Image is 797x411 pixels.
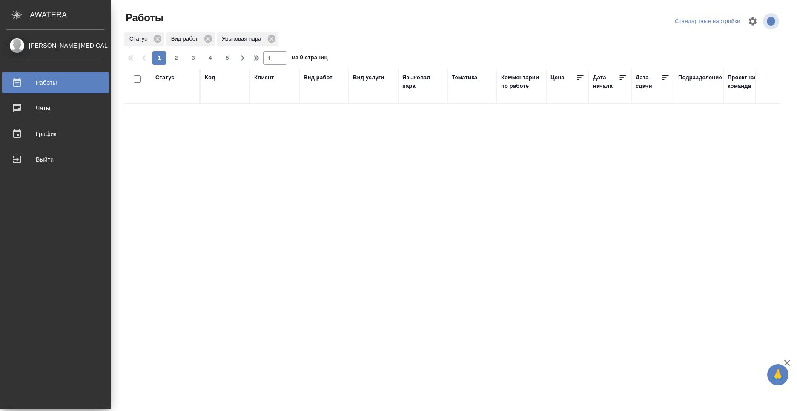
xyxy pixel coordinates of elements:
button: 5 [221,51,234,65]
div: Проектная команда [728,73,768,90]
div: Работы [6,76,104,89]
button: 2 [169,51,183,65]
span: 5 [221,54,234,62]
a: График [2,123,109,145]
div: Комментарии по работе [501,73,542,90]
p: Языковая пара [222,35,264,43]
div: Клиент [254,73,274,82]
p: Статус [129,35,150,43]
span: из 9 страниц [292,52,328,65]
div: Дата сдачи [636,73,661,90]
div: Статус [124,32,164,46]
button: 🙏 [767,364,788,385]
div: Вид работ [304,73,333,82]
div: AWATERA [30,6,111,23]
a: Чаты [2,98,109,119]
span: 2 [169,54,183,62]
div: Код [205,73,215,82]
a: Работы [2,72,109,93]
p: Вид работ [171,35,201,43]
div: Дата начала [593,73,619,90]
a: Выйти [2,149,109,170]
div: Языковая пара [402,73,443,90]
span: Посмотреть информацию [763,13,781,29]
div: split button [673,15,743,28]
span: Работы [123,11,163,25]
div: Выйти [6,153,104,166]
div: Языковая пара [217,32,278,46]
div: [PERSON_NAME][MEDICAL_DATA] [6,41,104,50]
button: 3 [186,51,200,65]
span: Настроить таблицу [743,11,763,32]
span: 🙏 [771,366,785,384]
div: Статус [155,73,175,82]
div: Вид работ [166,32,215,46]
span: 4 [204,54,217,62]
button: 4 [204,51,217,65]
div: Подразделение [678,73,722,82]
div: Цена [550,73,565,82]
span: 3 [186,54,200,62]
div: Вид услуги [353,73,384,82]
div: Чаты [6,102,104,115]
div: График [6,127,104,140]
div: Тематика [452,73,477,82]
